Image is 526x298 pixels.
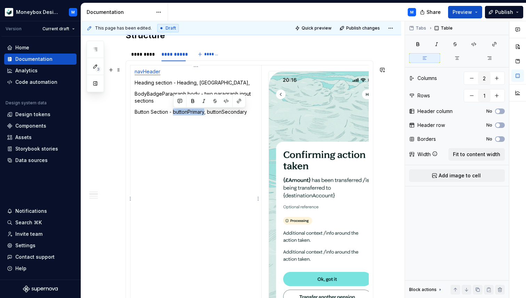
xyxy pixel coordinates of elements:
[135,79,257,86] p: Heading section - Heading, [GEOGRAPHIC_DATA],
[407,23,429,33] button: Tabs
[5,8,13,16] img: 9de6ca4a-8ec4-4eed-b9a2-3d312393a40a.png
[337,23,383,33] button: Publish changes
[409,169,505,182] button: Add image to cell
[4,54,77,65] a: Documentation
[6,26,22,32] div: Version
[42,26,69,32] span: Current draft
[486,108,492,114] label: No
[4,251,77,263] button: Contact support
[15,79,57,86] div: Code automation
[453,151,500,158] span: Fit to content width
[410,9,414,15] div: M
[135,69,160,74] a: navHeader
[87,9,152,16] div: Documentation
[4,155,77,166] a: Data sources
[416,6,445,18] button: Share
[15,219,42,226] div: Search ⌘K
[302,25,332,31] span: Quick preview
[4,42,77,53] a: Home
[409,285,443,295] div: Block actions
[15,111,50,118] div: Design tokens
[4,263,77,274] button: Help
[95,25,152,31] span: This page has been edited.
[417,75,437,82] div: Columns
[166,25,176,31] span: Draft
[4,109,77,120] a: Design tokens
[23,285,58,292] svg: Supernova Logo
[4,240,77,251] a: Settings
[15,44,29,51] div: Home
[15,265,26,272] div: Help
[439,172,481,179] span: Add image to cell
[453,9,472,16] span: Preview
[1,5,79,19] button: Moneybox Design SystemM
[4,228,77,240] a: Invite team
[15,253,55,260] div: Contact support
[4,206,77,217] button: Notifications
[4,143,77,154] a: Storybook stories
[6,100,47,106] div: Design system data
[4,132,77,143] a: Assets
[485,6,523,18] button: Publish
[417,108,453,115] div: Header column
[416,25,426,31] span: Tabs
[15,134,32,141] div: Assets
[486,122,492,128] label: No
[448,6,482,18] button: Preview
[15,242,35,249] div: Settings
[417,92,430,99] div: Rows
[135,90,257,104] p: BodyBadgeParagraph body - two paragraph input sections
[16,9,61,16] div: Moneybox Design System
[15,157,48,164] div: Data sources
[495,9,513,16] span: Publish
[417,136,436,143] div: Borders
[15,56,53,63] div: Documentation
[15,122,46,129] div: Components
[4,120,77,131] a: Components
[448,148,505,161] button: Fit to content width
[15,231,42,237] div: Invite team
[4,65,77,76] a: Analytics
[15,145,58,152] div: Storybook stories
[135,108,257,115] p: Button Section - buttonPrimary, buttonSecondary
[95,66,101,72] span: 3
[293,23,335,33] button: Quick preview
[126,30,373,41] h2: Structure
[15,208,47,215] div: Notifications
[486,136,492,142] label: No
[15,67,38,74] div: Analytics
[417,151,431,158] div: Width
[4,217,77,228] button: Search ⌘K
[427,9,441,16] span: Share
[71,9,75,15] div: M
[346,25,380,31] span: Publish changes
[409,287,437,292] div: Block actions
[39,24,78,34] button: Current draft
[4,76,77,88] a: Code automation
[417,122,445,129] div: Header row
